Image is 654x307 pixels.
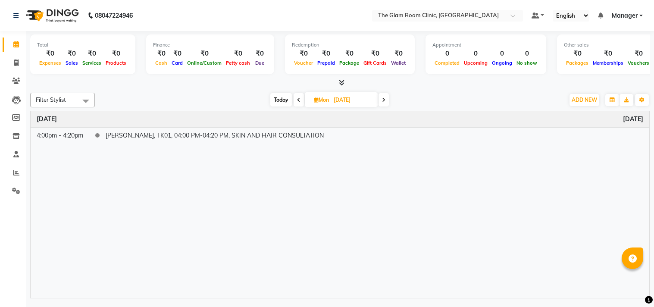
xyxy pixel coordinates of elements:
span: Today [270,93,292,107]
div: ₹0 [564,49,591,59]
div: 0 [432,49,462,59]
span: Online/Custom [185,60,224,66]
div: ₹0 [591,49,626,59]
th: September 1, 2025 [31,111,649,128]
span: Ongoing [490,60,514,66]
div: ₹0 [185,49,224,59]
span: Mon [312,97,331,103]
span: No show [514,60,539,66]
div: ₹0 [337,49,361,59]
div: ₹0 [292,49,315,59]
span: Completed [432,60,462,66]
a: September 1, 2025 [37,115,57,124]
span: Services [80,60,103,66]
span: Wallet [389,60,408,66]
td: 4:00pm - 4:20pm [31,127,89,144]
td: [PERSON_NAME], TK01, 04:00 PM-04:20 PM, SKIN AND HAIR CONSULTATION [100,127,649,144]
span: Memberships [591,60,626,66]
input: 2025-09-01 [331,94,374,107]
div: Appointment [432,41,539,49]
span: Sales [63,60,80,66]
span: Petty cash [224,60,252,66]
span: ADD NEW [572,97,597,103]
div: ₹0 [315,49,337,59]
div: ₹0 [361,49,389,59]
div: ₹0 [153,49,169,59]
div: ₹0 [169,49,185,59]
a: September 1, 2025 [623,115,643,124]
iframe: chat widget [618,273,645,298]
div: ₹0 [224,49,252,59]
span: Products [103,60,128,66]
span: Upcoming [462,60,490,66]
div: ₹0 [80,49,103,59]
b: 08047224946 [95,3,133,28]
div: 0 [514,49,539,59]
div: Redemption [292,41,408,49]
span: Prepaid [315,60,337,66]
button: ADD NEW [570,94,599,106]
div: ₹0 [626,49,651,59]
span: Cash [153,60,169,66]
div: 0 [462,49,490,59]
div: ₹0 [63,49,80,59]
div: Finance [153,41,267,49]
span: Vouchers [626,60,651,66]
div: ₹0 [37,49,63,59]
div: Total [37,41,128,49]
div: ₹0 [252,49,267,59]
span: Expenses [37,60,63,66]
span: Package [337,60,361,66]
span: Due [253,60,266,66]
span: Gift Cards [361,60,389,66]
div: ₹0 [389,49,408,59]
img: logo [22,3,81,28]
span: Voucher [292,60,315,66]
span: Card [169,60,185,66]
span: Manager [612,11,638,20]
span: Filter Stylist [36,96,66,103]
span: Packages [564,60,591,66]
div: ₹0 [103,49,128,59]
div: 0 [490,49,514,59]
